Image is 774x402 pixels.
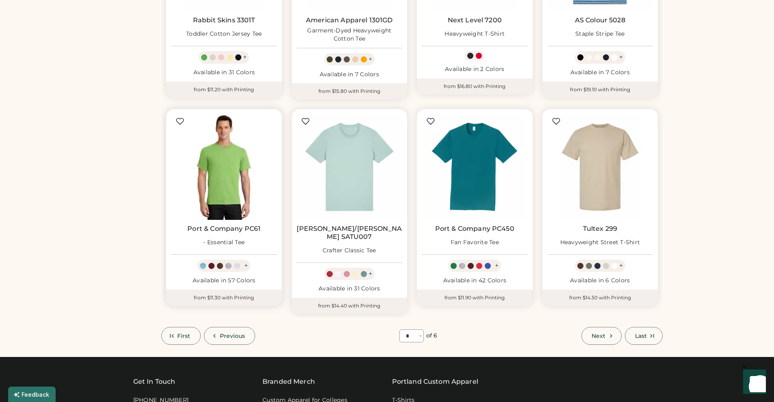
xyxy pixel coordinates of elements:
img: Port & Company PC61 - Essential Tee [171,114,277,220]
button: First [161,327,201,345]
a: [PERSON_NAME]/[PERSON_NAME] SATU007 [297,225,403,241]
div: Fan Favorite Tee [451,239,499,247]
div: + [369,55,372,64]
div: from $15.80 with Printing [292,83,408,99]
div: Toddler Cotton Jersey Tee [186,30,262,38]
div: Get In Touch [133,377,176,387]
span: First [177,333,191,339]
div: Available in 57 Colors [171,277,277,285]
div: from $14.50 with Printing [542,290,658,306]
a: Portland Custom Apparel [392,377,478,387]
a: Next Level 7200 [448,16,502,24]
div: of 6 [426,332,437,340]
div: from $11.90 with Printing [417,290,533,306]
div: Available in 31 Colors [297,285,403,293]
div: Crafter Classic Tee [323,247,376,255]
div: + [619,261,623,270]
button: Previous [204,327,256,345]
div: Branded Merch [262,377,315,387]
img: Tultex 299 Heavyweight Street T-Shirt [547,114,653,220]
a: American Apparel 1301GD [306,16,392,24]
a: Tultex 299 [583,225,618,233]
div: + [495,261,499,270]
div: Staple Stripe Tee [575,30,624,38]
button: Last [625,327,663,345]
button: Next [581,327,621,345]
span: Next [592,333,605,339]
div: Available in 7 Colors [547,69,653,77]
div: + [619,53,623,62]
a: AS Colour 5028 [575,16,625,24]
iframe: Front Chat [735,365,770,400]
div: from $14.40 with Printing [292,298,408,314]
div: - Essential Tee [203,239,245,247]
a: Port & Company PC450 [435,225,514,233]
span: Previous [220,333,245,339]
div: from $16.80 with Printing [417,78,533,95]
div: + [369,269,372,278]
div: Heavyweight Street T-Shirt [560,239,640,247]
div: Available in 2 Colors [422,65,528,73]
a: Rabbit Skins 3301T [193,16,255,24]
div: from $19.10 with Printing [542,82,658,98]
div: Available in 42 Colors [422,277,528,285]
div: from $11.30 with Printing [166,290,282,306]
div: Available in 7 Colors [297,71,403,79]
div: Available in 6 Colors [547,277,653,285]
div: Heavyweight T-Shirt [444,30,505,38]
div: Available in 31 Colors [171,69,277,77]
div: + [244,261,248,270]
div: from $11.20 with Printing [166,82,282,98]
img: Port & Company PC450 Fan Favorite Tee [422,114,528,220]
span: Last [635,333,647,339]
a: Port & Company PC61 [187,225,260,233]
div: + [243,53,247,62]
div: Garment-Dyed Heavyweight Cotton Tee [297,27,403,43]
img: Stanley/Stella SATU007 Crafter Classic Tee [297,114,403,220]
